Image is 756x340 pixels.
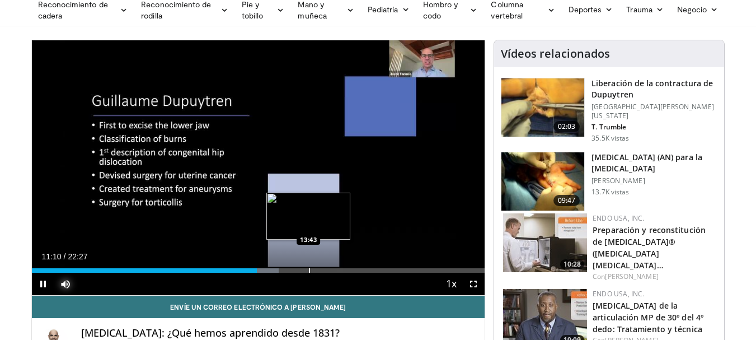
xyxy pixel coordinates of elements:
[501,78,584,137] img: 38790_0000_3.png.150x105_q85_crop-smart_upscale.jpg
[440,273,462,295] button: Playback Rate
[501,46,610,61] font: Vídeos relacionados
[593,300,703,334] a: [MEDICAL_DATA] de la articulación MP de 30º del 4º dedo: Tratamiento y técnica
[558,122,576,131] font: 02:03
[677,4,707,14] font: Negocio
[81,326,340,339] font: [MEDICAL_DATA]: ¿Qué hemos aprendido desde 1831?
[68,252,87,261] span: 22:27
[591,176,645,185] font: [PERSON_NAME]
[503,213,587,272] img: ab89541e-13d0-49f0-812b-38e61ef681fd.150x105_q85_crop-smart_upscale.jpg
[368,4,398,14] font: Pediatría
[42,252,62,261] span: 11:10
[593,289,644,299] a: Endo USA, Inc.
[54,273,77,295] button: Mute
[564,259,581,269] font: 10:28
[593,272,605,281] font: Con
[591,152,702,174] font: [MEDICAL_DATA] (AN) para la [MEDICAL_DATA]
[605,272,658,281] a: [PERSON_NAME]
[569,4,602,14] font: Deportes
[32,268,485,273] div: Progress Bar
[593,225,706,271] a: Preparación y reconstitución de [MEDICAL_DATA]® ([MEDICAL_DATA] [MEDICAL_DATA]…
[591,78,713,100] font: Liberación de la contractura de Dupuytren
[32,296,485,318] a: Envíe un correo electrónico a [PERSON_NAME]
[591,187,629,197] font: 13.7K vistas
[501,78,717,143] a: 02:03 Liberación de la contractura de Dupuytren [GEOGRAPHIC_DATA][PERSON_NAME][US_STATE] T. Trumb...
[591,133,629,143] font: 35.5K vistas
[266,193,350,240] img: image.jpeg
[32,40,485,296] video-js: Video Player
[593,213,644,223] a: Endo USA, Inc.
[64,252,66,261] span: /
[32,273,54,295] button: Pause
[626,4,652,14] font: Trauma
[170,303,346,311] font: Envíe un correo electrónico a [PERSON_NAME]
[501,152,584,211] img: atik_3.png.150x105_q85_crop-smart_upscale.jpg
[501,152,717,211] a: 09:47 [MEDICAL_DATA] (AN) para la [MEDICAL_DATA] [PERSON_NAME] 13.7K vistas
[591,122,626,132] font: T. Trumble
[591,102,714,120] font: [GEOGRAPHIC_DATA][PERSON_NAME][US_STATE]
[503,213,587,272] a: 10:28
[558,195,576,205] font: 09:47
[462,273,485,295] button: Fullscreen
